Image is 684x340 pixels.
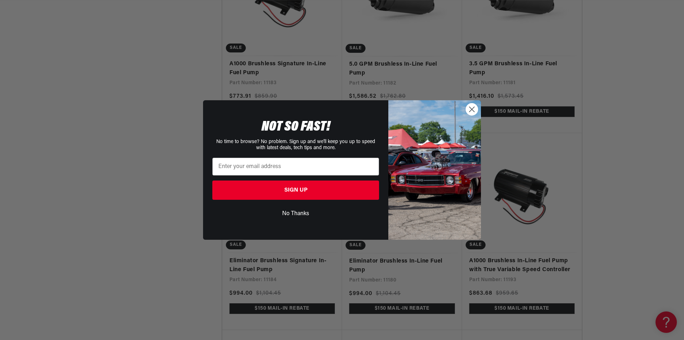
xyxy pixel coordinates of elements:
button: No Thanks [212,207,379,220]
button: Close dialog [466,103,478,116]
span: No time to browse? No problem. Sign up and we'll keep you up to speed with latest deals, tech tip... [216,139,375,151]
button: SIGN UP [212,181,379,200]
img: 85cdd541-2605-488b-b08c-a5ee7b438a35.jpeg [388,100,481,239]
input: Enter your email address [212,158,379,176]
span: NOT SO FAST! [261,120,330,134]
